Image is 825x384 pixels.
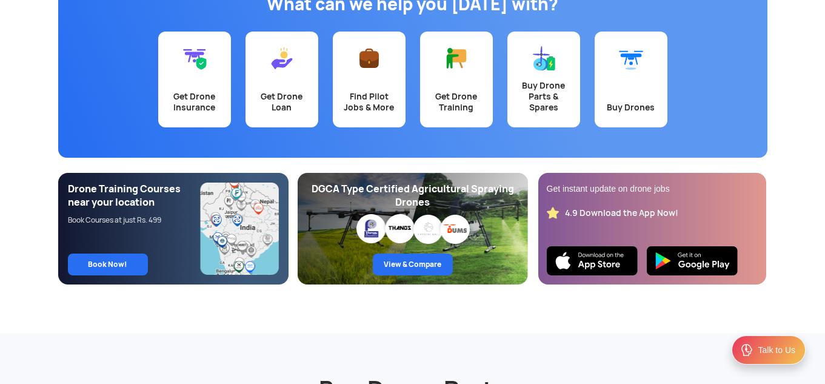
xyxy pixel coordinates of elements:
div: Get instant update on drone jobs [547,183,758,195]
img: Get Drone Training [444,46,469,70]
img: Buy Drone Parts & Spares [532,46,556,70]
div: 4.9 Download the App Now! [565,207,678,219]
img: Get Drone Insurance [182,46,207,70]
img: Find Pilot Jobs & More [357,46,381,70]
a: Get Drone Training [420,32,493,127]
div: Book Courses at just Rs. 499 [68,215,201,225]
div: Drone Training Courses near your location [68,183,201,209]
div: DGCA Type Certified Agricultural Spraying Drones [307,183,518,209]
a: Get Drone Loan [245,32,318,127]
a: Buy Drone Parts & Spares [507,32,580,127]
a: Get Drone Insurance [158,32,231,127]
div: Talk to Us [758,344,795,356]
a: Buy Drones [595,32,667,127]
img: Ios [547,246,638,275]
a: Book Now! [68,254,148,275]
img: ic_Support.svg [740,343,754,357]
img: star_rating [547,207,559,219]
img: Buy Drones [619,46,643,70]
div: Get Drone Training [427,91,486,113]
div: Get Drone Insurance [165,91,224,113]
img: Playstore [647,246,738,275]
div: Find Pilot Jobs & More [340,91,398,113]
a: View & Compare [373,254,453,275]
img: Get Drone Loan [270,46,294,70]
div: Get Drone Loan [253,91,311,113]
div: Buy Drone Parts & Spares [515,80,573,113]
a: Find Pilot Jobs & More [333,32,406,127]
div: Buy Drones [602,102,660,113]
